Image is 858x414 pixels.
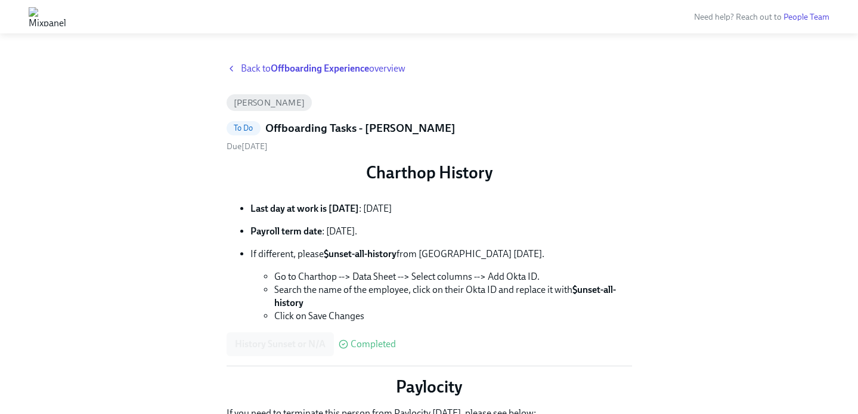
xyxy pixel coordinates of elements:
li: Click on Save Changes [274,310,632,323]
strong: Offboarding Experience [271,63,369,74]
h5: Offboarding Tasks - [PERSON_NAME] [265,121,456,136]
p: If different, please from [GEOGRAPHIC_DATA] [DATE]. [250,248,632,261]
span: Wednesday, August 20th 2025, 9:00 am [227,141,268,152]
img: Mixpanel [29,7,66,26]
p: Charthop History [227,162,632,183]
strong: $unset-all-history [324,248,397,259]
span: Completed [351,339,396,349]
a: Back toOffboarding Experienceoverview [227,62,632,75]
strong: Last day at work is [DATE] [250,203,359,214]
p: : [DATE] [250,202,632,215]
span: To Do [227,123,261,132]
p: Paylocity [227,376,632,397]
p: : [DATE]. [250,225,632,238]
span: Back to overview [241,62,405,75]
li: Search the name of the employee, click on their Okta ID and replace it with [274,283,632,310]
strong: $unset-all-history [274,284,616,308]
strong: Payroll term date [250,225,322,237]
a: People Team [783,12,829,22]
li: Go to Charthop --> Data Sheet --> Select columns --> Add Okta ID. [274,270,632,283]
span: [PERSON_NAME] [227,98,312,107]
span: Need help? Reach out to [694,12,829,22]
